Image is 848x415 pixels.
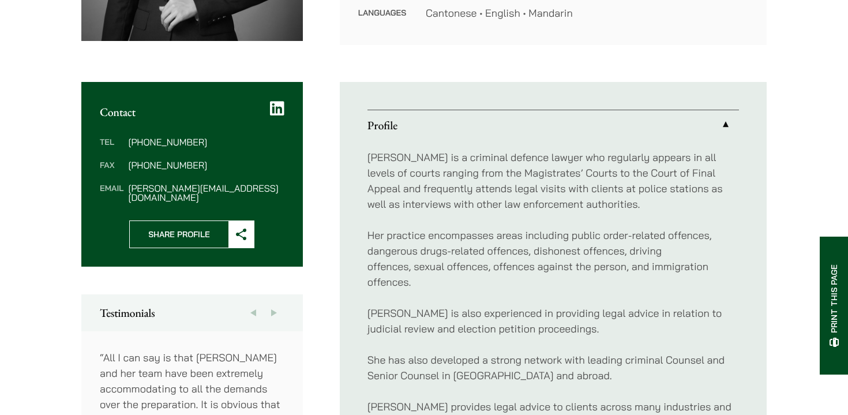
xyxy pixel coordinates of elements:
[358,5,407,21] dt: Languages
[367,110,739,140] a: Profile
[129,220,254,248] button: Share Profile
[367,149,739,212] p: [PERSON_NAME] is a criminal defence lawyer who regularly appears in all levels of courts ranging ...
[100,306,284,320] h2: Testimonials
[367,227,739,290] p: Her practice encompasses areas including public order-related offences, dangerous drugs-related o...
[264,294,284,331] button: Next
[100,160,123,184] dt: Fax
[128,160,284,170] dd: [PHONE_NUMBER]
[426,5,748,21] dd: Cantonese • English • Mandarin
[270,100,284,117] a: LinkedIn
[130,221,228,248] span: Share Profile
[243,294,264,331] button: Previous
[367,305,739,337] p: [PERSON_NAME] is also experienced in providing legal advice in relation to judicial review and el...
[128,137,284,147] dd: [PHONE_NUMBER]
[367,352,739,383] p: She has also developed a strong network with leading criminal Counsel and Senior Counsel in [GEOG...
[100,105,284,119] h2: Contact
[100,184,123,202] dt: Email
[128,184,284,202] dd: [PERSON_NAME][EMAIL_ADDRESS][DOMAIN_NAME]
[100,137,123,160] dt: Tel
